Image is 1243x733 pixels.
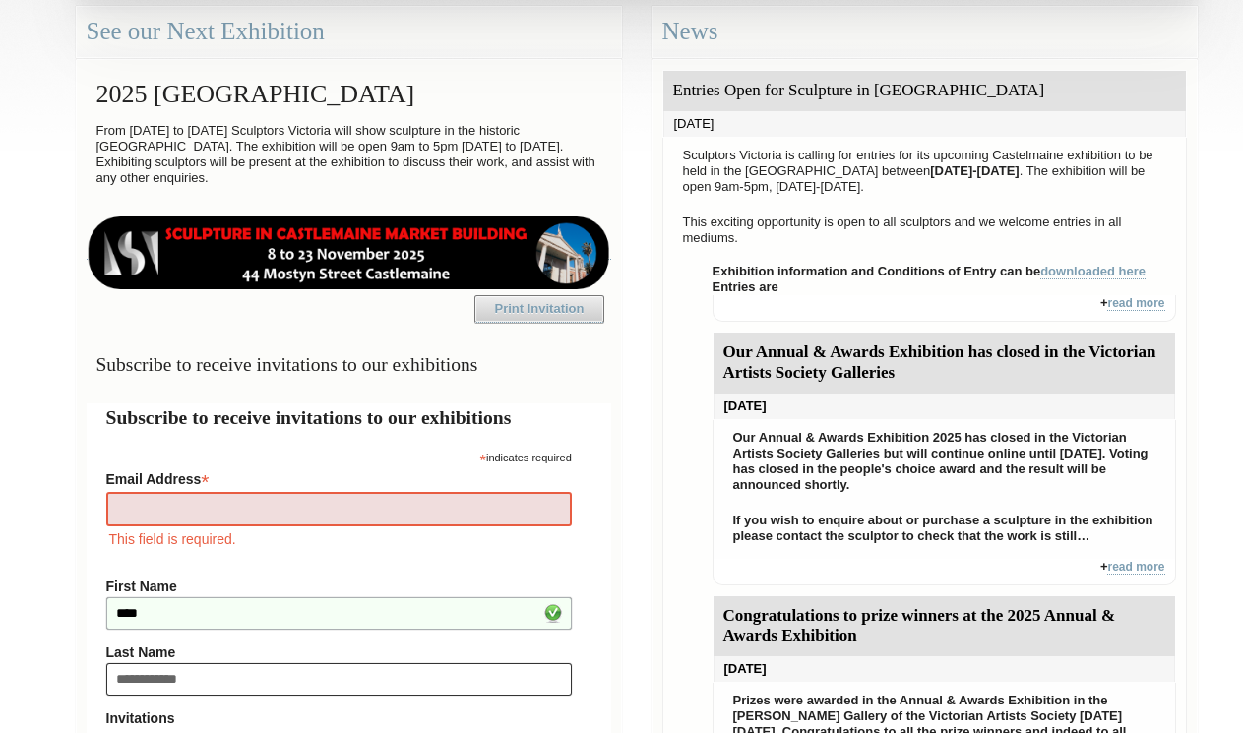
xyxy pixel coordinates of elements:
[723,425,1165,498] p: Our Annual & Awards Exhibition 2025 has closed in the Victorian Artists Society Galleries but wil...
[930,163,1020,178] strong: [DATE]-[DATE]
[87,345,611,384] h3: Subscribe to receive invitations to our exhibitions
[106,579,572,594] label: First Name
[1107,560,1164,575] a: read more
[714,394,1175,419] div: [DATE]
[663,71,1186,111] div: Entries Open for Sculpture in [GEOGRAPHIC_DATA]
[714,656,1175,682] div: [DATE]
[76,6,622,58] div: See our Next Exhibition
[713,295,1176,322] div: +
[106,528,572,550] div: This field is required.
[106,403,591,432] h2: Subscribe to receive invitations to our exhibitions
[673,210,1176,251] p: This exciting opportunity is open to all sculptors and we welcome entries in all mediums.
[106,465,572,489] label: Email Address
[87,70,611,118] h2: 2025 [GEOGRAPHIC_DATA]
[663,111,1186,137] div: [DATE]
[1107,296,1164,311] a: read more
[87,118,611,191] p: From [DATE] to [DATE] Sculptors Victoria will show sculpture in the historic [GEOGRAPHIC_DATA]. T...
[713,264,1147,279] strong: Exhibition information and Conditions of Entry can be
[723,508,1165,549] p: If you wish to enquire about or purchase a sculpture in the exhibition please contact the sculpto...
[106,644,572,660] label: Last Name
[87,216,611,289] img: castlemaine-ldrbd25v2.png
[1040,264,1146,279] a: downloaded here
[106,447,572,465] div: indicates required
[714,596,1175,657] div: Congratulations to prize winners at the 2025 Annual & Awards Exhibition
[652,6,1198,58] div: News
[106,710,572,726] strong: Invitations
[474,295,604,323] a: Print Invitation
[713,559,1176,585] div: +
[673,143,1176,200] p: Sculptors Victoria is calling for entries for its upcoming Castelmaine exhibition to be held in t...
[714,333,1175,394] div: Our Annual & Awards Exhibition has closed in the Victorian Artists Society Galleries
